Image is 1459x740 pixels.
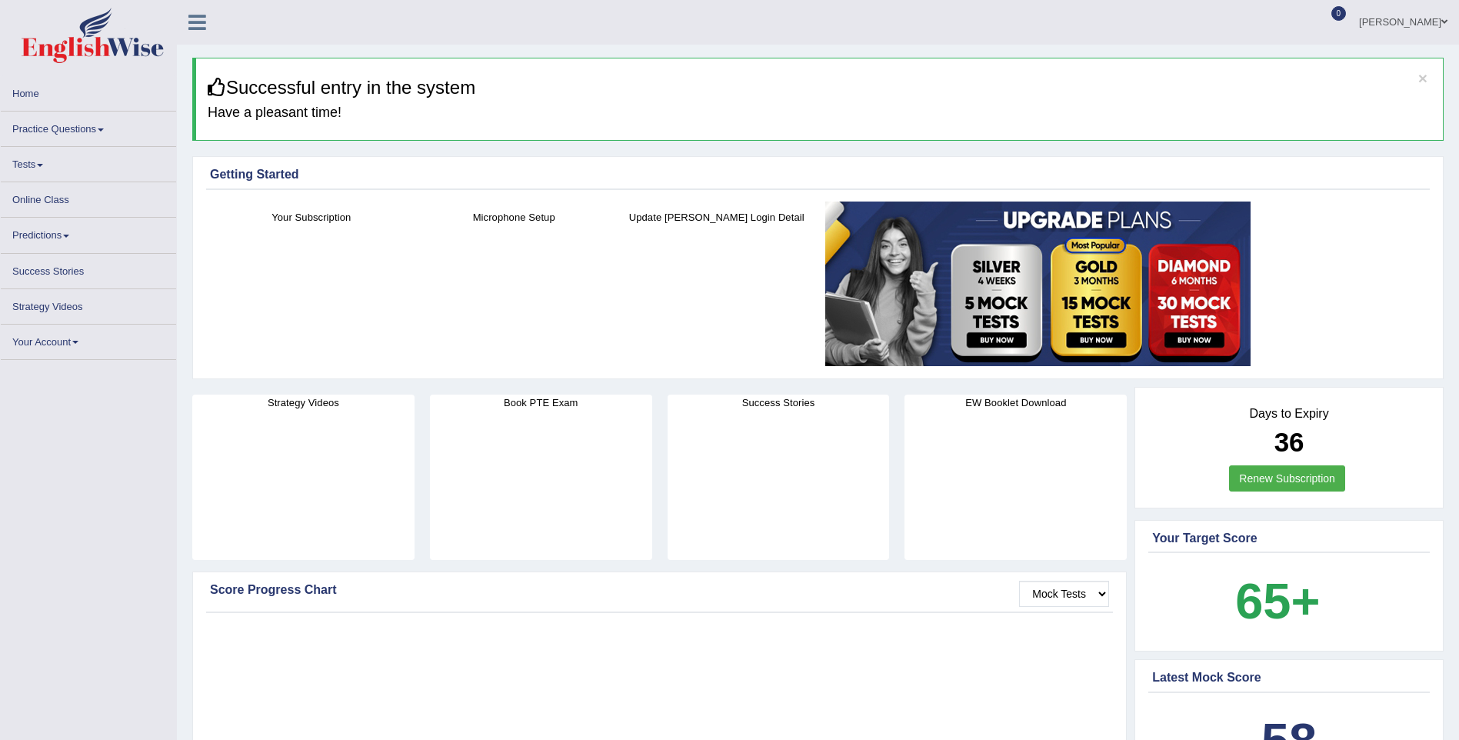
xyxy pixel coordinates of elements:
[825,202,1251,366] img: small5.jpg
[218,209,405,225] h4: Your Subscription
[1,289,176,319] a: Strategy Videos
[1,182,176,212] a: Online Class
[1,254,176,284] a: Success Stories
[1274,427,1304,457] b: 36
[210,165,1426,184] div: Getting Started
[192,395,415,411] h4: Strategy Videos
[430,395,652,411] h4: Book PTE Exam
[1,112,176,142] a: Practice Questions
[1229,465,1345,492] a: Renew Subscription
[1152,407,1426,421] h4: Days to Expiry
[1418,70,1427,86] button: ×
[1152,529,1426,548] div: Your Target Score
[904,395,1127,411] h4: EW Booklet Download
[668,395,890,411] h4: Success Stories
[208,78,1431,98] h3: Successful entry in the system
[210,581,1109,599] div: Score Progress Chart
[1,76,176,106] a: Home
[1235,573,1320,629] b: 65+
[623,209,810,225] h4: Update [PERSON_NAME] Login Detail
[1331,6,1347,21] span: 0
[1,325,176,355] a: Your Account
[1,147,176,177] a: Tests
[420,209,607,225] h4: Microphone Setup
[208,105,1431,121] h4: Have a pleasant time!
[1,218,176,248] a: Predictions
[1152,668,1426,687] div: Latest Mock Score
